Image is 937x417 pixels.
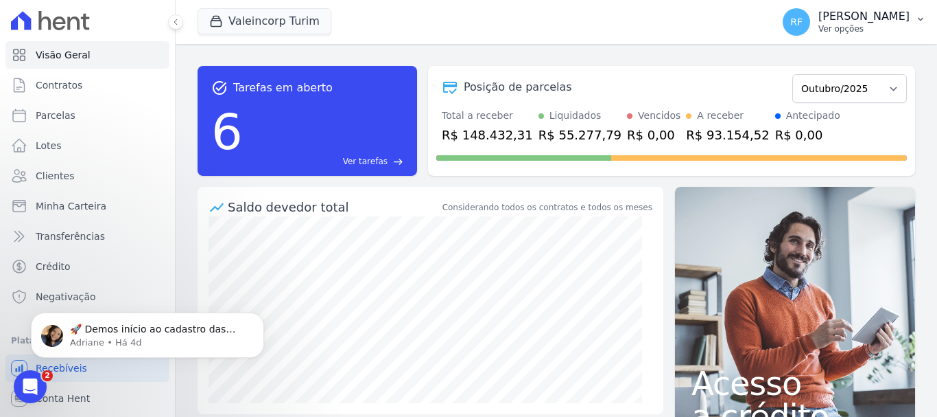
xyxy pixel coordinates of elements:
a: Transferências [5,223,169,250]
iframe: Intercom live chat [14,370,47,403]
span: Visão Geral [36,48,91,62]
span: 🚀 Demos início ao cadastro das Contas Digitais Arke! Iniciamos a abertura para clientes do modelo... [60,40,234,324]
span: Tarefas em aberto [233,80,333,96]
div: R$ 0,00 [627,126,680,144]
div: Considerando todos os contratos e todos os meses [442,201,652,214]
a: Lotes [5,132,169,159]
span: Transferências [36,229,105,243]
div: R$ 0,00 [775,126,840,144]
a: Clientes [5,162,169,190]
a: Recebíveis [5,354,169,382]
a: Negativação [5,283,169,311]
span: Crédito [36,260,71,273]
div: Saldo devedor total [228,198,440,216]
a: Ver tarefas east [248,155,403,168]
span: Conta Hent [36,392,90,405]
span: Clientes [36,169,74,183]
p: Ver opções [818,23,910,34]
span: task_alt [211,80,228,96]
span: Parcelas [36,109,75,122]
a: Minha Carteira [5,192,169,220]
div: Vencidos [638,109,680,123]
a: Conta Hent [5,385,169,412]
iframe: Intercom notifications mensagem [10,284,285,380]
div: Total a receber [442,109,533,123]
span: Minha Carteira [36,199,106,213]
div: Antecipado [786,109,840,123]
a: Parcelas [5,102,169,129]
div: R$ 148.432,31 [442,126,533,144]
span: RF [790,17,803,27]
span: 2 [42,370,53,381]
a: Crédito [5,253,169,280]
span: Acesso [691,367,899,400]
span: Ver tarefas [343,155,388,168]
span: Contratos [36,78,82,92]
span: east [393,157,403,167]
div: Posição de parcelas [464,79,572,95]
p: [PERSON_NAME] [818,10,910,23]
div: A receber [697,109,744,123]
button: RF [PERSON_NAME] Ver opções [772,3,937,41]
div: R$ 55.277,79 [538,126,621,144]
button: Valeincorp Turim [198,8,331,34]
div: Liquidados [549,109,602,123]
a: Contratos [5,71,169,99]
div: 6 [211,96,243,168]
p: Message from Adriane, sent Há 4d [60,53,237,65]
div: R$ 93.154,52 [686,126,769,144]
span: Lotes [36,139,62,153]
a: Visão Geral [5,41,169,69]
